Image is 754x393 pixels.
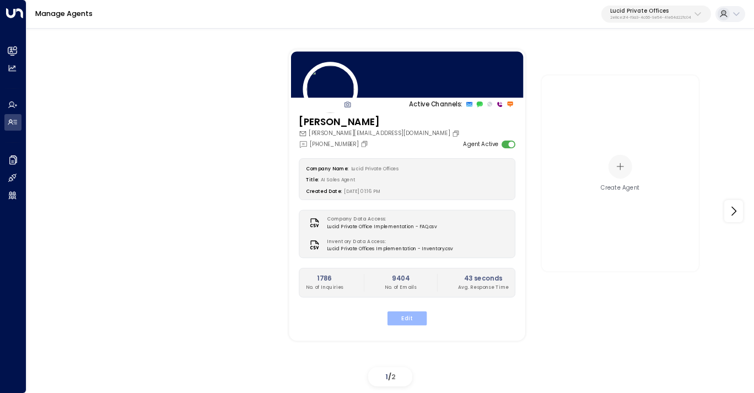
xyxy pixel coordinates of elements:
[387,311,427,325] button: Edit
[610,15,691,20] p: 2e8ce2f4-f9a3-4c66-9e54-41e64d227c04
[368,367,412,386] div: /
[299,115,461,130] h3: [PERSON_NAME]
[452,130,462,137] button: Copy
[601,6,711,23] button: Lucid Private Offices2e8ce2f4-f9a3-4c66-9e54-41e64d227c04
[344,187,380,194] span: [DATE] 01:16 PM
[35,9,93,18] a: Manage Agents
[409,99,462,109] p: Active Channels:
[327,223,437,230] span: Lucid Private Office Implementation - FAQ.csv
[321,176,355,183] span: AI Sales Agent
[306,187,342,194] label: Created Date:
[385,372,388,381] span: 1
[458,283,509,290] p: Avg. Response Time
[351,165,399,172] span: Lucid Private Offices
[306,165,349,172] label: Company Name:
[306,283,343,290] p: No. of Inquiries
[385,274,417,283] h2: 9404
[299,130,461,138] div: [PERSON_NAME][EMAIL_ADDRESS][DOMAIN_NAME]
[463,140,498,148] label: Agent Active
[299,139,370,148] div: [PHONE_NUMBER]
[610,8,691,14] p: Lucid Private Offices
[327,245,453,252] span: Lucid Private Offices Implementation - Inventory.csv
[458,274,509,283] h2: 43 seconds
[601,184,640,192] div: Create Agent
[306,274,343,283] h2: 1786
[306,176,319,183] label: Title:
[391,372,396,381] span: 2
[303,62,358,117] img: 17_headshot.jpg
[385,283,417,290] p: No. of Emails
[327,238,449,245] label: Inventory Data Access:
[327,216,433,223] label: Company Data Access:
[360,140,370,148] button: Copy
